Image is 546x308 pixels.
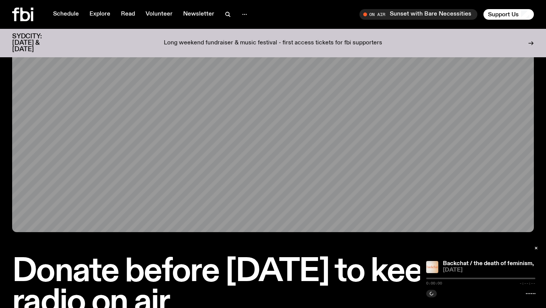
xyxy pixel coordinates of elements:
[483,9,534,20] button: Support Us
[359,9,477,20] button: On AirSunset with Bare Necessities
[12,33,61,53] h3: SYDCITY: [DATE] & [DATE]
[426,281,442,285] span: 0:00:00
[519,281,535,285] span: -:--:--
[141,9,177,20] a: Volunteer
[49,9,83,20] a: Schedule
[164,40,382,47] p: Long weekend fundraiser & music festival - first access tickets for fbi supporters
[85,9,115,20] a: Explore
[179,9,219,20] a: Newsletter
[488,11,519,18] span: Support Us
[116,9,140,20] a: Read
[443,267,535,273] span: [DATE]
